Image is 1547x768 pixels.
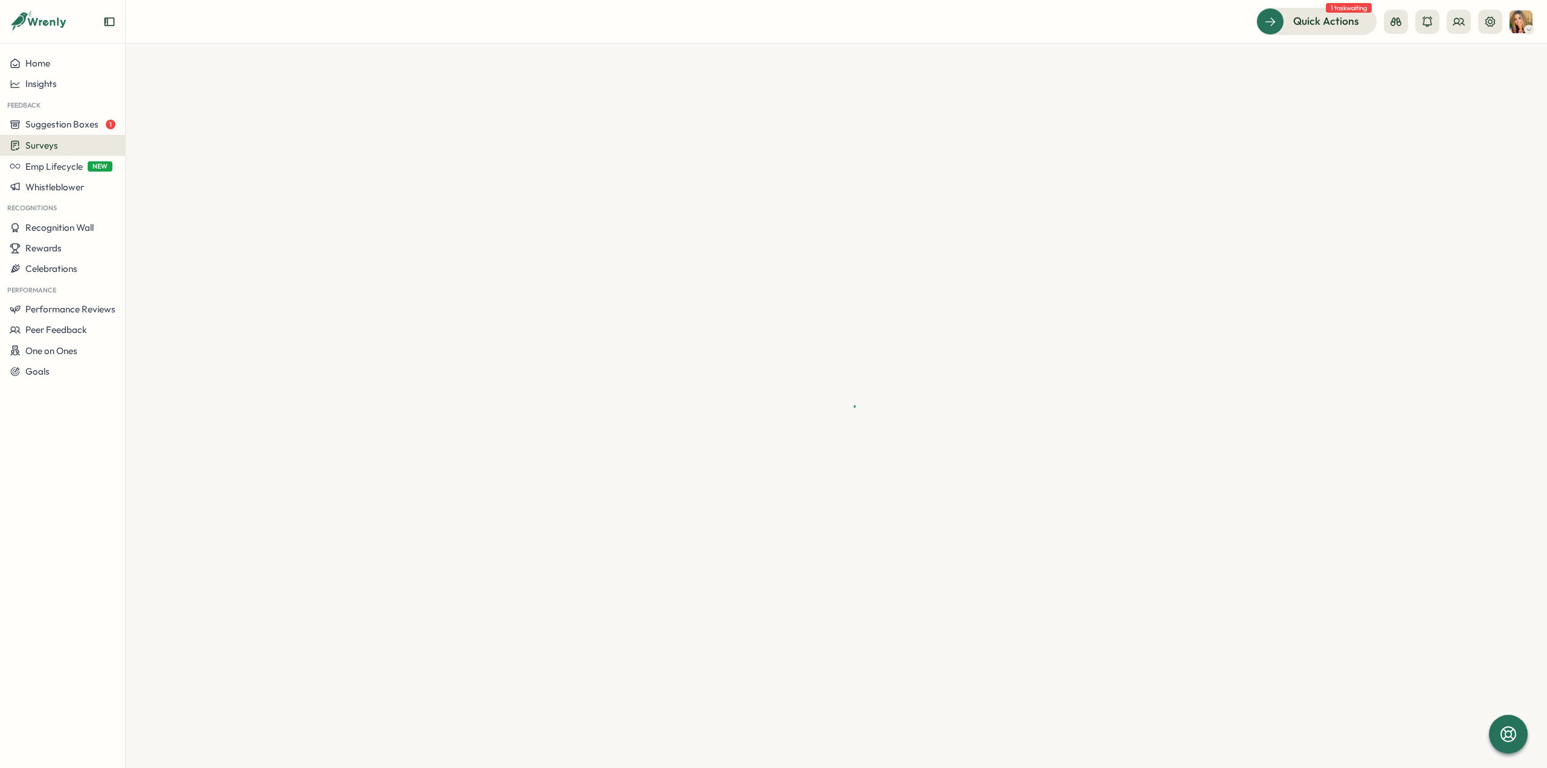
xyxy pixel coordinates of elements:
span: Goals [25,366,50,377]
span: 1 [106,120,115,129]
span: Whistleblower [25,181,84,193]
span: Peer Feedback [25,324,87,335]
span: Emp Lifecycle [25,161,83,172]
span: Rewards [25,242,62,254]
span: Suggestion Boxes [25,118,99,130]
button: Quick Actions [1256,8,1377,34]
span: Quick Actions [1293,13,1359,29]
span: Celebrations [25,263,77,274]
span: 1 task waiting [1326,3,1372,13]
span: Insights [25,78,57,89]
span: One on Ones [25,345,77,357]
span: Performance Reviews [25,303,115,315]
img: Tarin O'Neill [1510,10,1532,33]
span: NEW [88,161,112,172]
span: Recognition Wall [25,222,94,233]
button: Expand sidebar [103,16,115,28]
span: Home [25,57,50,69]
span: Surveys [25,140,58,151]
